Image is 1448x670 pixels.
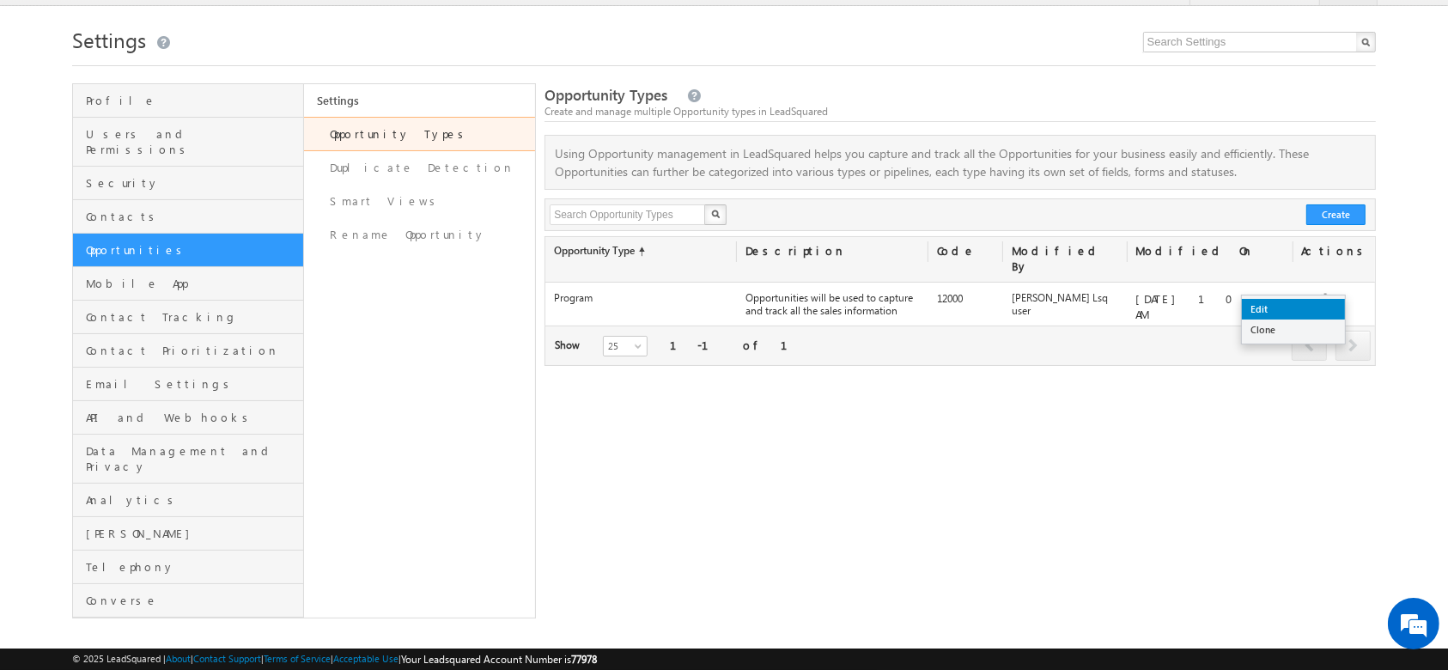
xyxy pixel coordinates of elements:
[1143,32,1376,52] input: Search Settings
[72,26,146,53] span: Settings
[670,338,808,353] div: 1-1 of 1
[73,435,303,484] a: Data Management and Privacy
[86,175,299,191] span: Security
[1293,237,1343,266] div: Actions
[86,343,299,358] span: Contact Prioritization
[73,401,303,435] a: API and Webhooks
[1003,237,1128,282] div: Modified By
[554,243,728,259] label: Opportunity Type
[234,529,312,552] em: Start Chat
[545,144,1374,180] p: Using Opportunity management in LeadSquared helps you capture and track all the Opportunities for...
[86,209,299,224] span: Contacts
[555,338,589,353] div: Show
[86,126,299,157] span: Users and Permissions
[73,584,303,618] a: Converse
[604,338,649,354] span: 25
[86,276,299,291] span: Mobile App
[86,242,299,258] span: Opportunities
[73,301,303,334] a: Contact Tracking
[86,309,299,325] span: Contact Tracking
[73,167,303,200] a: Security
[73,517,303,551] a: [PERSON_NAME]
[73,200,303,234] a: Contacts
[264,653,331,664] a: Terms of Service
[545,104,1375,119] div: Create and manage multiple Opportunity types in LeadSquared
[86,410,299,425] span: API and Webhooks
[86,376,299,392] span: Email Settings
[554,291,593,304] label: Program
[304,185,535,218] a: Smart Views
[545,85,667,105] span: Opportunity Types
[928,290,1003,314] div: 12000
[304,117,535,151] a: Opportunity Types
[89,90,289,113] div: Chat with us now
[1128,237,1293,266] div: Modified On
[22,159,313,515] textarea: Type your message and hit 'Enter'
[304,84,535,117] a: Settings
[86,492,299,508] span: Analytics
[73,234,303,267] a: Opportunities
[1012,291,1119,317] label: [PERSON_NAME] Lsq user
[401,653,597,666] span: Your Leadsquared Account Number is
[73,118,303,167] a: Users and Permissions
[603,336,648,356] a: 25
[73,484,303,517] a: Analytics
[550,204,707,225] input: Search Opportunity Types
[86,443,299,474] span: Data Management and Privacy
[745,291,920,317] label: Opportunities will be used to capture and track all the sales information
[193,653,261,664] a: Contact Support
[73,267,303,301] a: Mobile App
[737,237,928,266] div: Description
[86,559,299,575] span: Telephony
[1242,320,1345,340] a: Clone
[304,151,535,185] a: Duplicate Detection
[333,653,399,664] a: Acceptable Use
[711,210,720,218] img: Search
[1242,299,1345,320] a: Edit
[86,526,299,541] span: [PERSON_NAME]
[73,334,303,368] a: Contact Prioritization
[73,368,303,401] a: Email Settings
[304,218,535,252] a: Rename Opportunity
[282,9,323,50] div: Minimize live chat window
[166,653,191,664] a: About
[1306,204,1366,225] button: Create
[1128,290,1293,323] div: [DATE] 10:33 AM
[571,653,597,666] span: 77978
[29,90,72,113] img: d_60004797649_company_0_60004797649
[72,651,597,667] span: © 2025 LeadSquared | | | | |
[73,84,303,118] a: Profile
[86,93,299,108] span: Profile
[928,237,1003,266] div: Code
[73,551,303,584] a: Telephony
[86,593,299,608] span: Converse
